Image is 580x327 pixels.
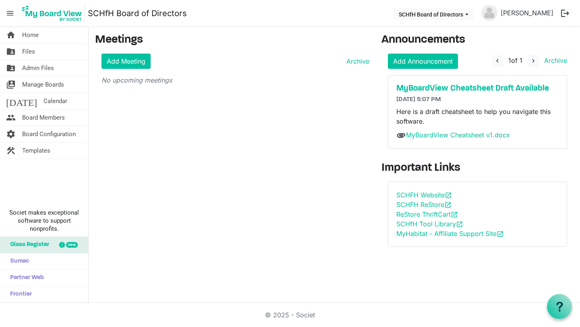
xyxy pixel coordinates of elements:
span: open_in_new [444,201,452,209]
span: Partner Web [6,270,44,286]
a: ReStore ThriftCartopen_in_new [396,210,458,218]
span: [DATE] [6,93,37,109]
span: navigate_before [494,57,501,64]
button: logout [557,5,574,22]
span: folder_shared [6,60,16,76]
a: SCHfH Tool Libraryopen_in_new [396,220,463,228]
a: Add Announcement [388,54,458,69]
button: navigate_next [528,55,539,67]
span: Files [22,43,35,60]
span: Frontier [6,286,32,302]
span: construction [6,143,16,159]
span: open_in_new [456,221,463,228]
a: Add Meeting [101,54,151,69]
h3: Announcements [381,33,574,47]
span: [DATE] 5:07 PM [396,96,441,103]
span: of 1 [508,56,522,64]
p: No upcoming meetings [101,75,369,85]
span: Societ makes exceptional software to support nonprofits. [4,209,85,233]
img: no-profile-picture.svg [481,5,497,21]
span: open_in_new [451,211,458,218]
span: Admin Files [22,60,54,76]
span: home [6,27,16,43]
span: Manage Boards [22,77,64,93]
span: Glass Register [6,237,49,253]
a: Archive [541,56,567,64]
span: Board Configuration [22,126,76,142]
span: people [6,110,16,126]
button: SCHfH Board of Directors dropdownbutton [394,8,474,20]
span: attachment [396,130,406,140]
a: MyHabitat - Affiliate Support Siteopen_in_new [396,230,504,238]
span: Calendar [43,93,67,109]
p: Here is a draft cheatsheet to help you navigate this software. [396,107,559,126]
a: SCHFH ReStoreopen_in_new [396,201,452,209]
span: settings [6,126,16,142]
a: SCHfH Board of Directors [88,5,187,21]
a: My Board View Logo [20,3,88,23]
div: new [66,242,78,248]
a: MyBoardView Cheatsheet Draft Available [396,84,559,93]
span: 1 [508,56,511,64]
span: Templates [22,143,50,159]
span: Home [22,27,39,43]
h3: Meetings [95,33,369,47]
button: navigate_before [492,55,503,67]
img: My Board View Logo [20,3,85,23]
span: switch_account [6,77,16,93]
h3: Important Links [381,161,574,175]
span: folder_shared [6,43,16,60]
a: Archive [343,56,369,66]
span: menu [2,6,18,21]
a: [PERSON_NAME] [497,5,557,21]
span: open_in_new [445,192,452,199]
span: Sumac [6,253,29,269]
a: SCHFH Websiteopen_in_new [396,191,452,199]
span: Board Members [22,110,65,126]
span: open_in_new [497,230,504,238]
span: navigate_next [530,57,537,64]
a: © 2025 - Societ [265,311,315,319]
a: MyBoardView Cheatsheet v1.docx [406,131,510,139]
